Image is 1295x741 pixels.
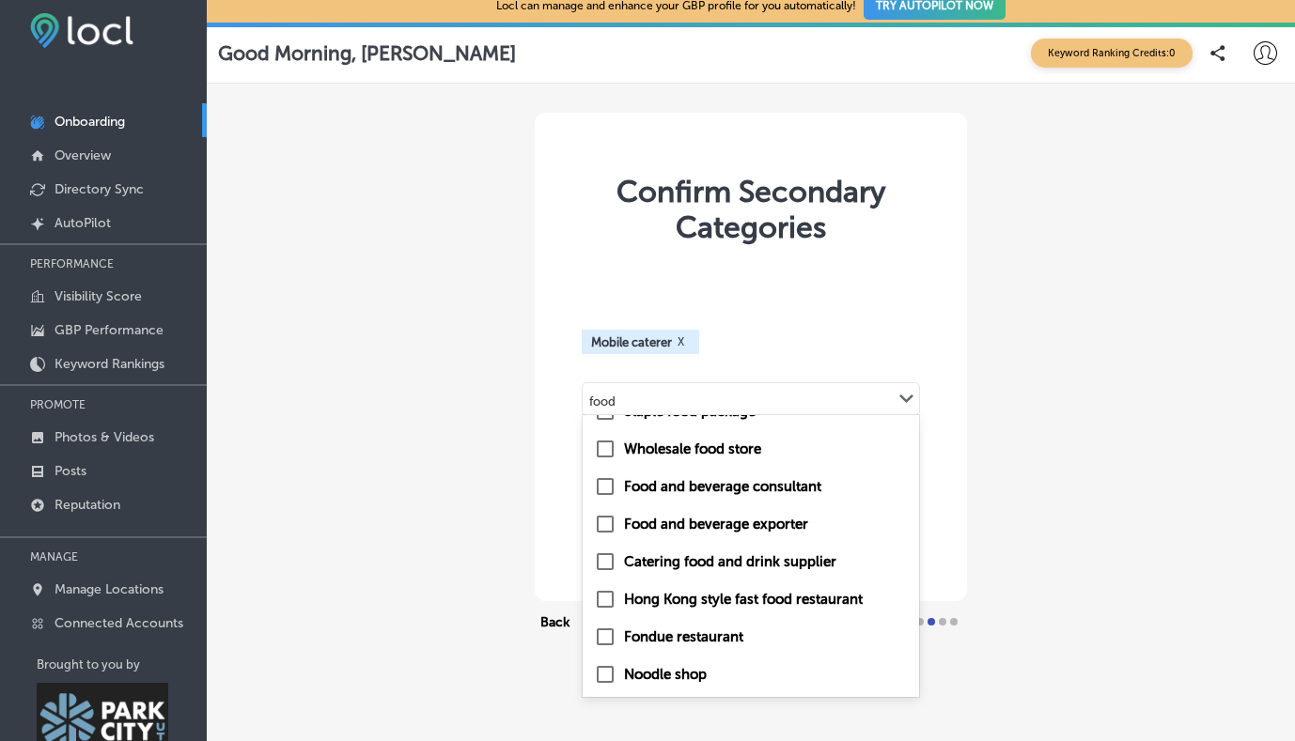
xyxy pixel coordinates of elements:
[55,497,120,513] p: Reputation
[55,215,111,231] p: AutoPilot
[624,440,761,457] label: Wholesale food store
[55,463,86,479] p: Posts
[55,356,164,372] p: Keyword Rankings
[535,610,575,633] button: Back
[535,661,967,677] div: Exit Setup (We suggest you don’t)
[624,666,707,683] label: Noodle shop
[624,516,808,533] label: Food and beverage exporter
[624,553,836,570] label: Catering food and drink supplier
[218,41,516,65] p: Good Morning, [PERSON_NAME]
[672,334,690,349] button: X
[55,114,125,130] p: Onboarding
[624,478,821,495] label: Food and beverage consultant
[55,288,142,304] p: Visibility Score
[55,181,144,197] p: Directory Sync
[1031,39,1193,68] span: Keyword Ranking Credits: 0
[591,335,672,349] span: Mobile caterer
[55,147,111,163] p: Overview
[30,13,133,48] img: fda3e92497d09a02dc62c9cd864e3231.png
[624,628,743,645] label: Fondue restaurant
[55,322,164,338] p: GBP Performance
[563,174,939,245] div: Confirm Secondary Categories
[55,615,183,631] p: Connected Accounts
[55,429,154,445] p: Photos & Videos
[55,581,164,597] p: Manage Locations
[624,591,863,608] label: Hong Kong style fast food restaurant
[37,657,207,672] p: Brought to you by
